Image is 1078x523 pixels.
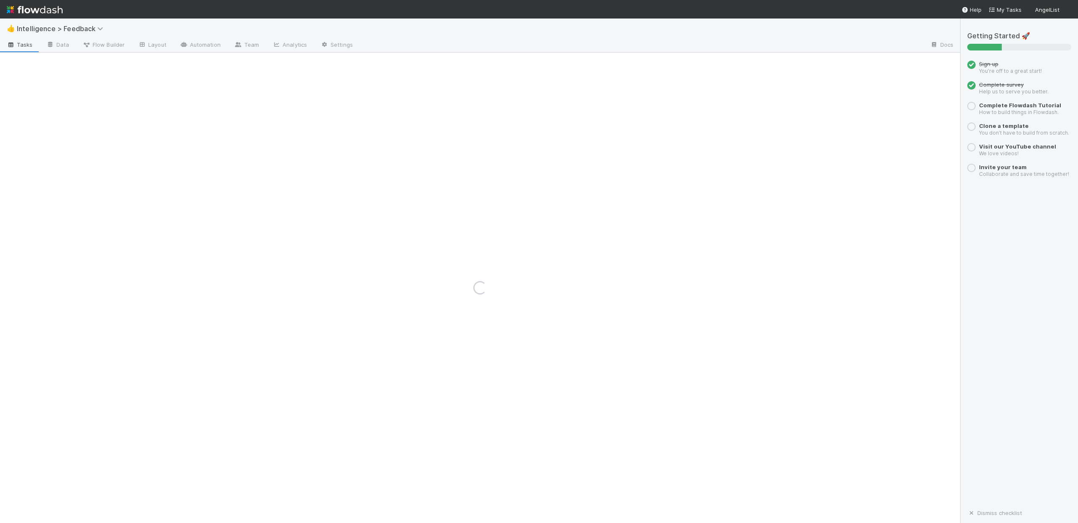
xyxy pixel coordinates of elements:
a: Settings [314,39,360,52]
a: Visit our YouTube channel [979,143,1056,150]
small: You’re off to a great start! [979,68,1042,74]
a: Automation [173,39,227,52]
small: You don’t have to build from scratch. [979,130,1069,136]
img: avatar_aa7ab74a-187c-45c7-a773-642a19062ec3.png [1063,6,1071,14]
span: Flow Builder [83,40,125,49]
h5: Getting Started 🚀 [967,32,1071,40]
span: Complete survey [979,81,1024,88]
small: Collaborate and save time together! [979,171,1069,177]
a: Analytics [266,39,314,52]
img: logo-inverted-e16ddd16eac7371096b0.svg [7,3,63,17]
a: Flow Builder [76,39,131,52]
span: Sign up [979,61,998,67]
small: We love videos! [979,150,1019,157]
a: Docs [923,39,960,52]
a: Layout [131,39,173,52]
a: Dismiss checklist [967,510,1022,516]
span: 👍 [7,25,15,32]
a: Invite your team [979,164,1027,170]
span: Intelligence > Feedback [17,24,107,33]
div: Help [961,5,982,14]
span: Tasks [7,40,33,49]
a: Complete Flowdash Tutorial [979,102,1061,109]
small: How to build things in Flowdash. [979,109,1059,115]
span: AngelList [1035,6,1059,13]
small: Help us to serve you better. [979,88,1049,95]
span: My Tasks [988,6,1022,13]
a: Clone a template [979,122,1029,129]
a: Team [227,39,266,52]
a: Data [40,39,76,52]
a: My Tasks [988,5,1022,14]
